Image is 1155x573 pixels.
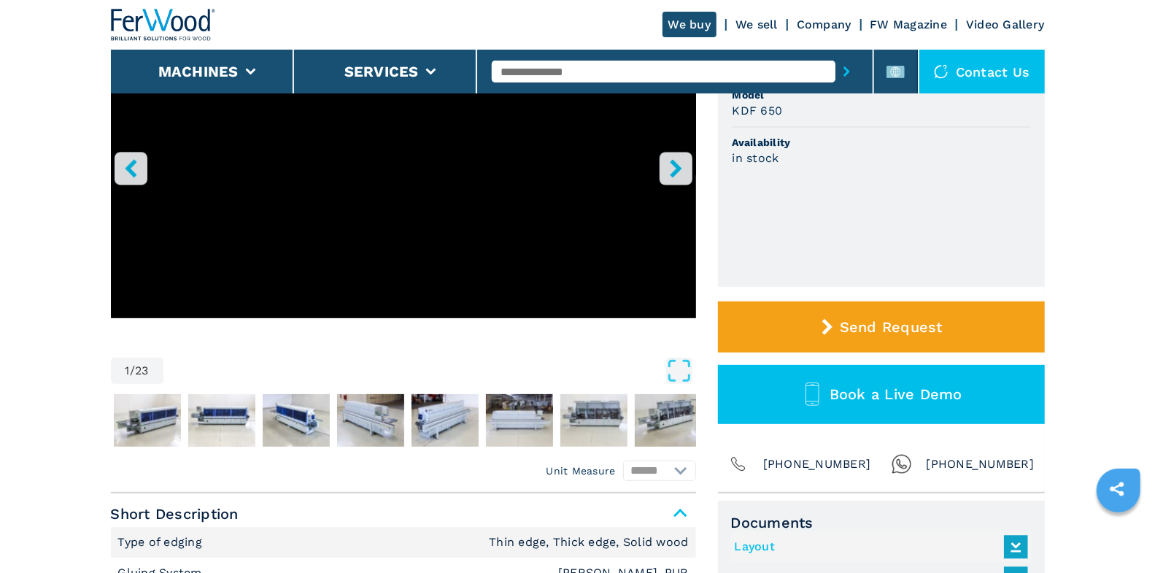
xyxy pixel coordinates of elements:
img: 2a5b344f0a98b63abe5dab7e6577a1d2 [263,394,330,447]
button: Go to Slide 4 [260,391,333,450]
em: Thin edge, Thick edge, Solid wood [489,537,688,548]
span: Documents [731,514,1032,531]
button: Machines [158,63,239,80]
button: Go to Slide 6 [409,391,482,450]
a: Company [797,18,851,31]
button: Go to Slide 3 [185,391,258,450]
button: Book a Live Demo [718,365,1045,424]
a: We buy [663,12,717,37]
span: / [130,365,135,377]
button: Services [344,63,419,80]
span: Book a Live Demo [830,385,962,403]
a: sharethis [1099,471,1135,507]
a: Layout [735,535,1021,559]
button: Go to Slide 5 [334,391,407,450]
span: Availability [733,135,1030,150]
img: Phone [728,454,749,474]
h3: KDF 650 [733,102,783,119]
em: Unit Measure [546,464,616,478]
span: [PHONE_NUMBER] [927,454,1035,474]
a: Video Gallery [966,18,1044,31]
iframe: Chat [1093,507,1144,562]
button: Go to Slide 2 [111,391,184,450]
button: Go to Slide 8 [557,391,630,450]
span: Send Request [840,318,943,336]
h3: in stock [733,150,779,166]
div: Contact us [919,50,1045,93]
button: submit-button [835,55,858,88]
img: 2b18706499f64e728a0bc0ba9f09e672 [114,394,181,447]
button: left-button [115,152,147,185]
span: 23 [135,365,149,377]
a: FW Magazine [870,18,948,31]
button: Go to Slide 7 [483,391,556,450]
button: right-button [660,152,692,185]
img: 0db560e1a9e79c3abbcbcf7a664f5b6e [635,394,702,447]
button: Send Request [718,301,1045,353]
img: 283bfe216249e375658df90877ed3131 [560,394,627,447]
img: 32480f243de90a0d0d0ca56cd0e6215b [486,394,553,447]
img: Whatsapp [892,454,912,474]
p: Type of edging [118,534,206,550]
img: 70aa0b276c8086c4bb3011488f719b63 [337,394,404,447]
img: 3ce2239cc6562a11aad91acfb60e2ddb [188,394,255,447]
img: a4eb95535cde72b4a4f4a96e0a3a1a56 [412,394,479,447]
img: Contact us [934,64,949,79]
nav: Thumbnail Navigation [111,391,696,450]
span: 1 [125,365,130,377]
a: We sell [735,18,778,31]
img: Ferwood [111,9,216,41]
span: Short Description [111,501,696,527]
span: [PHONE_NUMBER] [763,454,871,474]
button: Go to Slide 9 [632,391,705,450]
button: Open Fullscreen [167,358,692,384]
span: Model [733,88,1030,102]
